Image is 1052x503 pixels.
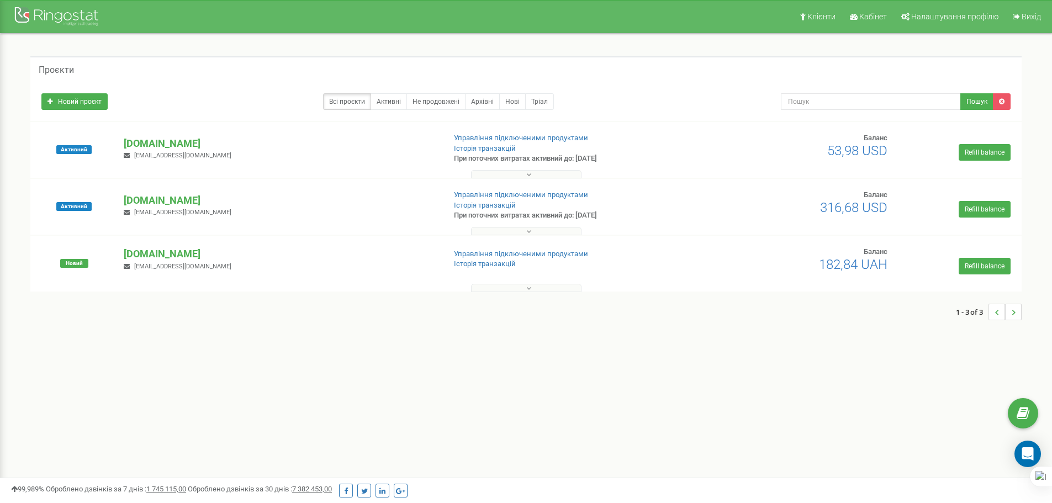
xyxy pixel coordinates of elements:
[525,93,554,110] a: Тріал
[56,145,92,154] span: Активний
[454,201,516,209] a: Історія транзакцій
[124,247,436,261] p: [DOMAIN_NAME]
[454,144,516,152] a: Історія транзакцій
[454,250,588,258] a: Управління підключеними продуктами
[960,93,993,110] button: Пошук
[134,209,231,216] span: [EMAIL_ADDRESS][DOMAIN_NAME]
[819,257,887,272] span: 182,84 UAH
[959,201,1011,218] a: Refill balance
[1014,441,1041,467] div: Open Intercom Messenger
[406,93,466,110] a: Не продовжені
[60,259,88,268] span: Новий
[134,263,231,270] span: [EMAIL_ADDRESS][DOMAIN_NAME]
[124,193,436,208] p: [DOMAIN_NAME]
[781,93,961,110] input: Пошук
[465,93,500,110] a: Архівні
[39,65,74,75] h5: Проєкти
[1022,12,1041,21] span: Вихід
[859,12,887,21] span: Кабінет
[959,144,1011,161] a: Refill balance
[454,153,684,164] p: При поточних витратах активний до: [DATE]
[499,93,526,110] a: Нові
[454,134,588,142] a: Управління підключеними продуктами
[454,260,516,268] a: Історія транзакцій
[911,12,998,21] span: Налаштування профілю
[323,93,371,110] a: Всі проєкти
[864,247,887,256] span: Баланс
[827,143,887,158] span: 53,98 USD
[371,93,407,110] a: Активні
[41,93,108,110] a: Новий проєкт
[292,485,332,493] u: 7 382 453,00
[864,190,887,199] span: Баланс
[454,190,588,199] a: Управління підключеними продуктами
[188,485,332,493] span: Оброблено дзвінків за 30 днів :
[956,293,1022,331] nav: ...
[14,4,102,30] img: Ringostat Logo
[864,134,887,142] span: Баланс
[46,485,186,493] span: Оброблено дзвінків за 7 днів :
[807,12,836,21] span: Клієнти
[959,258,1011,274] a: Refill balance
[454,210,684,221] p: При поточних витратах активний до: [DATE]
[11,485,44,493] span: 99,989%
[124,136,436,151] p: [DOMAIN_NAME]
[956,304,988,320] span: 1 - 3 of 3
[56,202,92,211] span: Активний
[134,152,231,159] span: [EMAIL_ADDRESS][DOMAIN_NAME]
[820,200,887,215] span: 316,68 USD
[146,485,186,493] u: 1 745 115,00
